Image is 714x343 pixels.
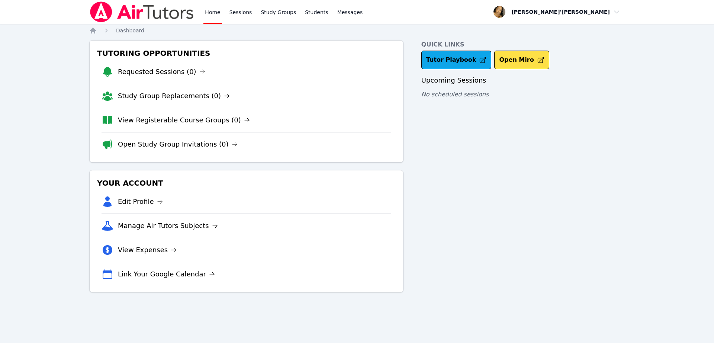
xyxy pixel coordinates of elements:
[96,47,397,60] h3: Tutoring Opportunities
[421,91,489,98] span: No scheduled sessions
[116,28,144,33] span: Dashboard
[118,221,218,231] a: Manage Air Tutors Subjects
[494,51,549,69] button: Open Miro
[421,75,625,86] h3: Upcoming Sessions
[89,1,194,22] img: Air Tutors
[118,67,205,77] a: Requested Sessions (0)
[118,139,238,150] a: Open Study Group Invitations (0)
[337,9,363,16] span: Messages
[421,40,625,49] h4: Quick Links
[118,115,250,125] a: View Registerable Course Groups (0)
[118,196,163,207] a: Edit Profile
[89,27,625,34] nav: Breadcrumb
[118,269,215,279] a: Link Your Google Calendar
[421,51,492,69] a: Tutor Playbook
[118,245,177,255] a: View Expenses
[116,27,144,34] a: Dashboard
[118,91,230,101] a: Study Group Replacements (0)
[96,176,397,190] h3: Your Account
